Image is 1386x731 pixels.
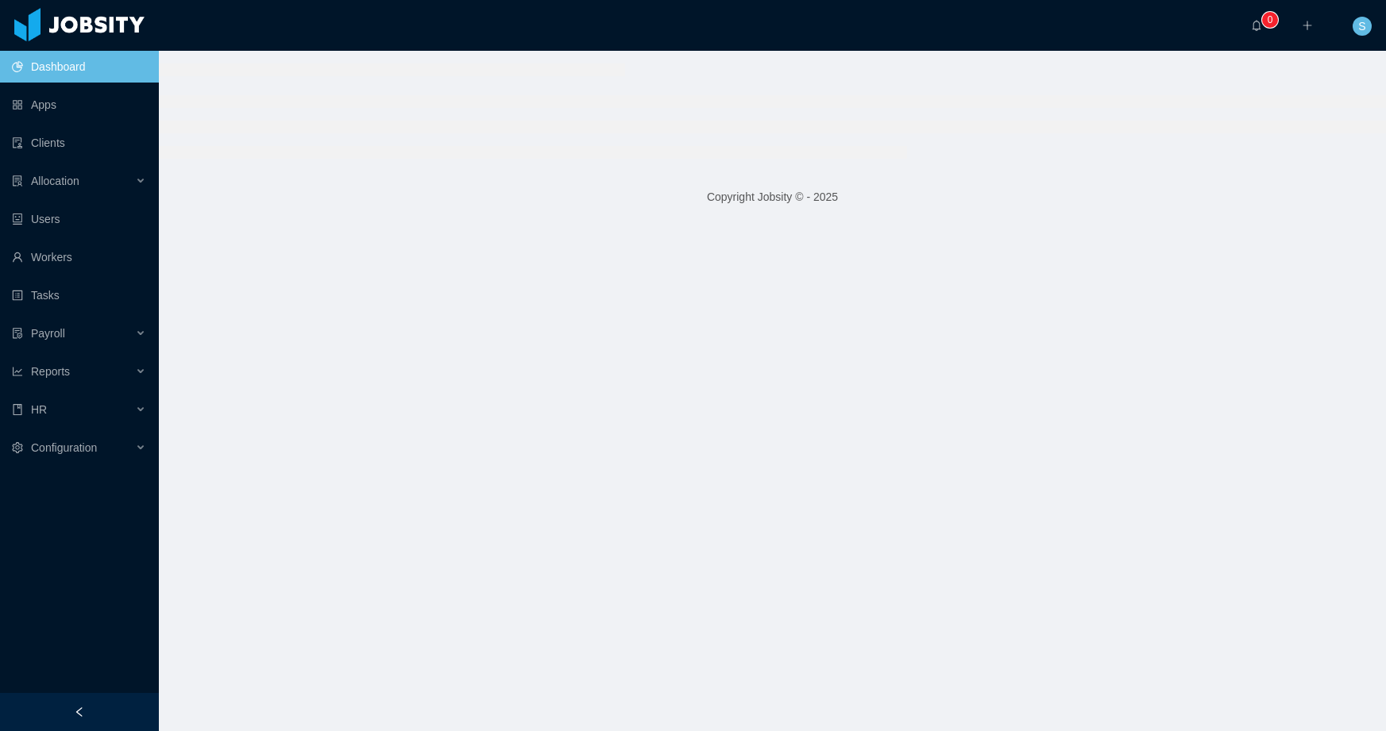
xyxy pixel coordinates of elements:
[12,241,146,273] a: icon: userWorkers
[31,403,47,416] span: HR
[31,327,65,340] span: Payroll
[31,441,97,454] span: Configuration
[159,170,1386,225] footer: Copyright Jobsity © - 2025
[12,127,146,159] a: icon: auditClients
[12,279,146,311] a: icon: profileTasks
[12,442,23,453] i: icon: setting
[12,404,23,415] i: icon: book
[12,175,23,187] i: icon: solution
[12,203,146,235] a: icon: robotUsers
[31,175,79,187] span: Allocation
[12,51,146,83] a: icon: pie-chartDashboard
[1358,17,1365,36] span: S
[1251,20,1262,31] i: icon: bell
[12,328,23,339] i: icon: file-protect
[12,366,23,377] i: icon: line-chart
[31,365,70,378] span: Reports
[12,89,146,121] a: icon: appstoreApps
[1302,20,1313,31] i: icon: plus
[1262,12,1278,28] sup: 0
